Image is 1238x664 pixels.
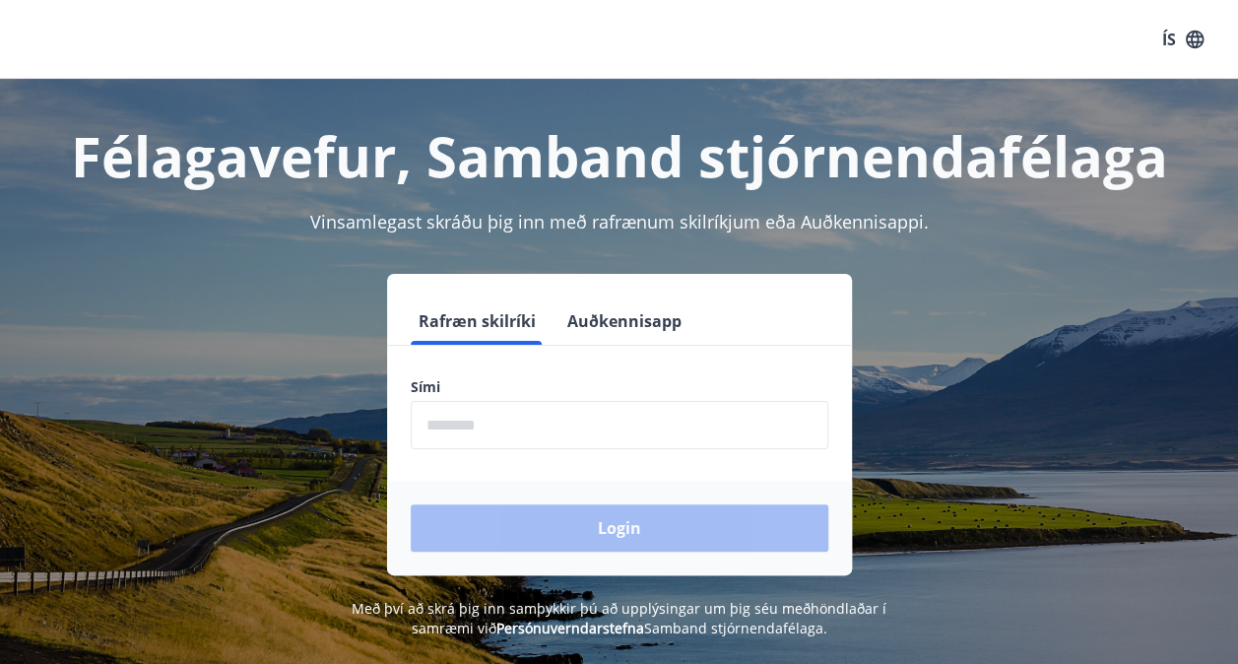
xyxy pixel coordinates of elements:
[1151,22,1214,57] button: ÍS
[411,377,828,397] label: Sími
[352,599,886,637] span: Með því að skrá þig inn samþykkir þú að upplýsingar um þig séu meðhöndlaðar í samræmi við Samband...
[310,210,929,233] span: Vinsamlegast skráðu þig inn með rafrænum skilríkjum eða Auðkennisappi.
[411,298,544,345] button: Rafræn skilríki
[24,118,1214,193] h1: Félagavefur, Samband stjórnendafélaga
[496,619,644,637] a: Persónuverndarstefna
[559,298,689,345] button: Auðkennisapp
